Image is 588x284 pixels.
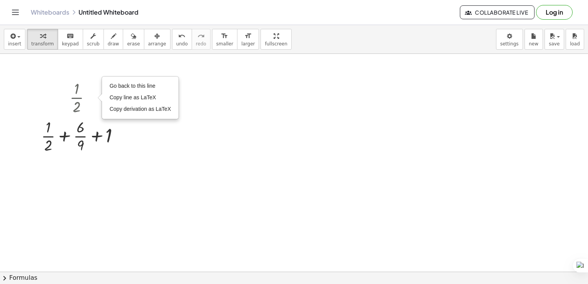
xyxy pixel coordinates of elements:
button: save [545,29,564,50]
span: new [529,41,538,47]
span: redo [196,41,206,47]
i: keyboard [67,32,74,41]
button: Log in [536,5,573,20]
button: scrub [83,29,104,50]
span: fullscreen [265,41,287,47]
span: settings [500,41,519,47]
button: transform [27,29,58,50]
span: transform [31,41,54,47]
i: redo [197,32,205,41]
button: undoundo [172,29,192,50]
span: scrub [87,41,100,47]
span: undo [176,41,188,47]
button: Toggle navigation [9,6,22,18]
button: keyboardkeypad [58,29,83,50]
span: draw [108,41,119,47]
button: format_sizelarger [237,29,259,50]
button: fullscreen [261,29,291,50]
span: save [549,41,560,47]
i: undo [178,32,185,41]
i: format_size [221,32,228,41]
button: settings [496,29,523,50]
span: load [570,41,580,47]
span: Go back to this line [110,83,155,89]
a: Whiteboards [31,8,69,16]
button: arrange [144,29,170,50]
button: new [525,29,543,50]
span: smaller [216,41,233,47]
span: keypad [62,41,79,47]
button: erase [123,29,144,50]
button: insert [4,29,25,50]
span: Copy line as LaTeX [110,94,156,100]
span: larger [241,41,255,47]
button: redoredo [192,29,210,50]
span: Collaborate Live [466,9,528,16]
button: Collaborate Live [460,5,535,19]
button: draw [104,29,124,50]
span: insert [8,41,21,47]
button: load [566,29,584,50]
button: format_sizesmaller [212,29,237,50]
span: erase [127,41,140,47]
i: format_size [244,32,252,41]
span: arrange [148,41,166,47]
span: Copy derivation as LaTeX [110,106,171,112]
